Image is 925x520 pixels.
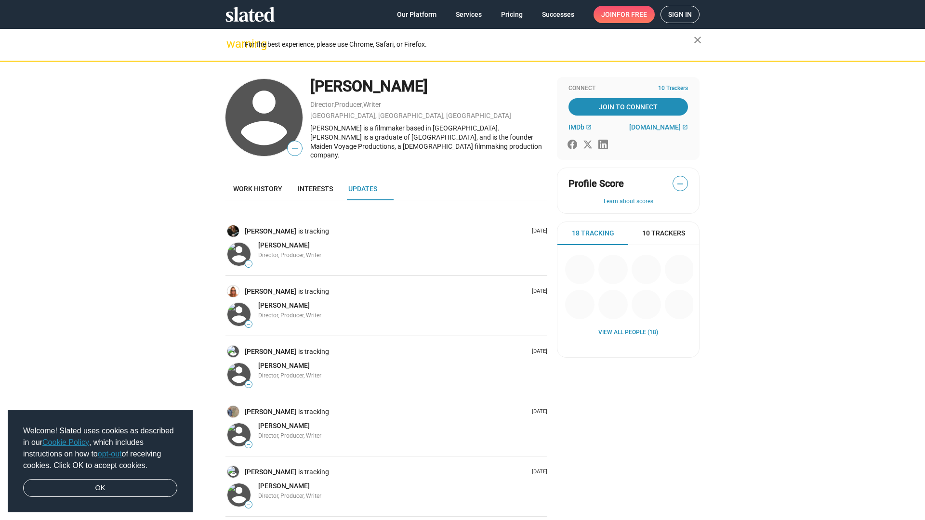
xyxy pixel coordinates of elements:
[448,6,489,23] a: Services
[310,124,547,159] div: [PERSON_NAME] is a filmmaker based in [GEOGRAPHIC_DATA]. [PERSON_NAME] is a graduate of [GEOGRAPH...
[348,185,377,193] span: Updates
[298,185,333,193] span: Interests
[288,143,302,155] span: —
[233,185,282,193] span: Work history
[570,98,686,116] span: Join To Connect
[227,363,251,386] img: Sophia Kiapos
[362,103,363,108] span: ,
[542,6,574,23] span: Successes
[42,438,89,446] a: Cookie Policy
[501,6,523,23] span: Pricing
[226,38,238,50] mat-icon: warning
[363,101,381,108] a: Writer
[594,6,655,23] a: Joinfor free
[225,177,290,200] a: Work history
[586,124,592,130] mat-icon: open_in_new
[568,198,688,206] button: Learn about scores
[534,6,582,23] a: Successes
[258,252,321,259] span: Director, Producer, Writer
[258,312,321,319] span: Director, Producer, Writer
[23,479,177,497] a: dismiss cookie message
[23,425,177,471] span: Welcome! Slated uses cookies as described in our , which includes instructions on how to of recei...
[341,177,385,200] a: Updates
[245,502,252,507] span: —
[629,123,681,131] span: [DOMAIN_NAME]
[258,422,310,429] span: [PERSON_NAME]
[227,406,239,417] img: Mikhail Makeyev
[668,6,692,23] span: Sign in
[290,177,341,200] a: Interests
[245,347,298,356] a: [PERSON_NAME]
[661,6,700,23] a: Sign in
[227,466,239,478] img: Harry Dreyfuss
[568,85,688,92] div: Connect
[227,225,239,237] img: Mike Hall
[258,301,310,309] span: [PERSON_NAME]
[258,301,310,310] a: [PERSON_NAME]
[245,261,252,267] span: —
[98,450,122,458] a: opt-out
[258,481,310,491] a: [PERSON_NAME]
[629,123,688,131] a: [DOMAIN_NAME]
[389,6,444,23] a: Our Platform
[310,112,511,119] a: [GEOGRAPHIC_DATA], [GEOGRAPHIC_DATA], [GEOGRAPHIC_DATA]
[310,76,547,97] div: [PERSON_NAME]
[528,288,547,295] p: [DATE]
[598,329,658,337] a: View all People (18)
[258,241,310,250] a: [PERSON_NAME]
[642,229,685,238] span: 10 Trackers
[298,287,331,296] span: is tracking
[658,85,688,92] span: 10 Trackers
[568,123,592,131] a: IMDb
[568,177,624,190] span: Profile Score
[258,372,321,379] span: Director, Producer, Writer
[227,303,251,326] img: Sophia Kiapos
[258,421,310,430] a: [PERSON_NAME]
[245,287,298,296] a: [PERSON_NAME]
[528,408,547,416] p: [DATE]
[456,6,482,23] span: Services
[617,6,647,23] span: for free
[227,423,251,446] img: Sophia Kiapos
[493,6,530,23] a: Pricing
[258,241,310,249] span: [PERSON_NAME]
[692,34,703,46] mat-icon: close
[568,98,688,116] a: Join To Connect
[245,227,298,236] a: [PERSON_NAME]
[245,382,252,387] span: —
[298,227,331,236] span: is tracking
[673,178,687,190] span: —
[310,101,334,108] a: Director
[298,347,331,356] span: is tracking
[258,493,321,499] span: Director, Producer, Writer
[245,468,298,477] a: [PERSON_NAME]
[528,348,547,355] p: [DATE]
[528,228,547,235] p: [DATE]
[258,432,321,439] span: Director, Producer, Writer
[245,442,252,447] span: —
[258,362,310,369] span: [PERSON_NAME]
[298,468,331,477] span: is tracking
[227,243,251,266] img: Sophia Kiapos
[568,123,584,131] span: IMDb
[682,124,688,130] mat-icon: open_in_new
[227,483,251,507] img: Sophia Kiapos
[245,322,252,327] span: —
[227,346,239,357] img: Amanda Spinella
[528,468,547,476] p: [DATE]
[572,229,614,238] span: 18 Tracking
[8,410,193,513] div: cookieconsent
[258,482,310,490] span: [PERSON_NAME]
[245,407,298,416] a: [PERSON_NAME]
[258,361,310,370] a: [PERSON_NAME]
[245,38,694,51] div: For the best experience, please use Chrome, Safari, or Firefox.
[335,101,362,108] a: Producer
[227,286,239,297] img: Tara Hall
[397,6,436,23] span: Our Platform
[298,407,331,416] span: is tracking
[601,6,647,23] span: Join
[334,103,335,108] span: ,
